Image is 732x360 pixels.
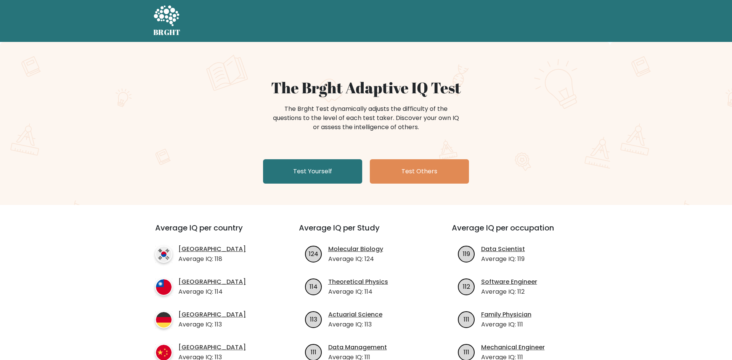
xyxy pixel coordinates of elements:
[481,320,531,329] p: Average IQ: 111
[310,315,317,323] text: 113
[328,277,388,286] a: Theoretical Physics
[180,78,552,97] h1: The Brght Adaptive IQ Test
[178,320,246,329] p: Average IQ: 113
[155,223,271,242] h3: Average IQ per country
[328,287,388,296] p: Average IQ: 114
[311,347,316,356] text: 111
[481,277,537,286] a: Software Engineer
[155,311,172,328] img: country
[309,249,318,258] text: 124
[153,28,181,37] h5: BRGHT
[271,104,461,132] div: The Brght Test dynamically adjusts the difficulty of the questions to the level of each test take...
[153,3,181,39] a: BRGHT
[464,315,469,323] text: 111
[299,223,433,242] h3: Average IQ per Study
[155,278,172,296] img: country
[178,245,246,254] a: [GEOGRAPHIC_DATA]
[178,287,246,296] p: Average IQ: 114
[328,254,383,264] p: Average IQ: 124
[178,343,246,352] a: [GEOGRAPHIC_DATA]
[328,310,382,319] a: Actuarial Science
[452,223,586,242] h3: Average IQ per occupation
[481,310,531,319] a: Family Physician
[328,320,382,329] p: Average IQ: 113
[464,347,469,356] text: 111
[263,159,362,184] a: Test Yourself
[481,254,525,264] p: Average IQ: 119
[310,282,318,291] text: 114
[481,343,545,352] a: Mechanical Engineer
[328,245,383,254] a: Molecular Biology
[370,159,469,184] a: Test Others
[481,245,525,254] a: Data Scientist
[328,343,387,352] a: Data Management
[178,254,246,264] p: Average IQ: 118
[463,249,470,258] text: 119
[178,277,246,286] a: [GEOGRAPHIC_DATA]
[178,310,246,319] a: [GEOGRAPHIC_DATA]
[155,246,172,263] img: country
[481,287,537,296] p: Average IQ: 112
[463,282,470,291] text: 112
